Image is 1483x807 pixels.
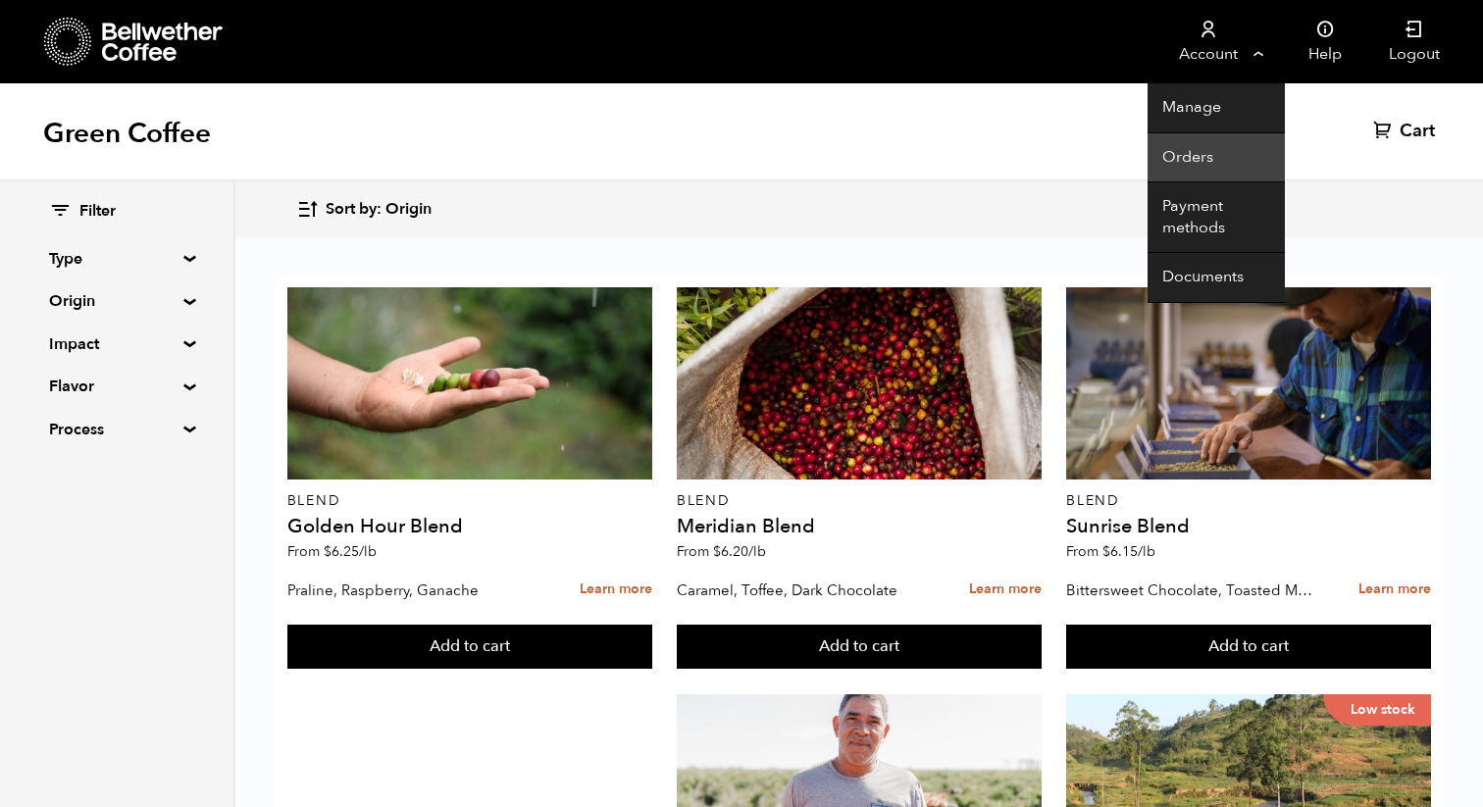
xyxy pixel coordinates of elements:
[677,517,1042,536] h4: Meridian Blend
[296,186,432,232] button: Sort by: Origin
[1358,569,1431,611] a: Learn more
[713,542,721,561] span: $
[580,569,652,611] a: Learn more
[1066,542,1155,561] span: From
[287,625,652,670] button: Add to cart
[49,418,184,441] summary: Process
[677,542,766,561] span: From
[287,576,536,605] p: Praline, Raspberry, Ganache
[1102,542,1110,561] span: $
[1400,120,1435,143] span: Cart
[969,569,1042,611] a: Learn more
[1148,182,1285,253] a: Payment methods
[326,199,432,221] span: Sort by: Origin
[1148,133,1285,183] a: Orders
[359,542,377,561] span: /lb
[1148,83,1285,133] a: Manage
[1066,625,1431,670] button: Add to cart
[1102,542,1155,561] bdi: 6.15
[49,375,184,398] summary: Flavor
[324,542,377,561] bdi: 6.25
[1138,542,1155,561] span: /lb
[713,542,766,561] bdi: 6.20
[49,289,184,313] summary: Origin
[1066,494,1431,508] p: Blend
[49,332,184,356] summary: Impact
[677,576,925,605] p: Caramel, Toffee, Dark Chocolate
[287,517,652,536] h4: Golden Hour Blend
[43,116,211,151] h1: Green Coffee
[1066,517,1431,536] h4: Sunrise Blend
[49,247,184,271] summary: Type
[748,542,766,561] span: /lb
[287,494,652,508] p: Blend
[1148,253,1285,303] a: Documents
[1373,120,1440,143] a: Cart
[1066,576,1314,605] p: Bittersweet Chocolate, Toasted Marshmallow, Candied Orange, Praline
[287,542,377,561] span: From
[79,201,116,223] span: Filter
[324,542,332,561] span: $
[1323,694,1431,726] p: Low stock
[677,494,1042,508] p: Blend
[677,625,1042,670] button: Add to cart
